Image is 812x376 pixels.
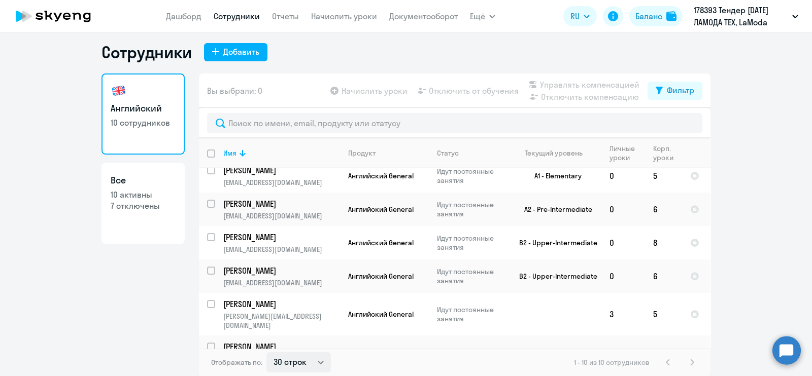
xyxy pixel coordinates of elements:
[348,238,414,247] span: Английский General
[666,11,676,21] img: balance
[645,193,682,226] td: 6
[437,148,459,158] div: Статус
[348,148,376,158] div: Продукт
[610,144,638,162] div: Личные уроки
[223,148,340,158] div: Имя
[694,4,788,28] p: 178393 Тендер [DATE] ЛАМОДА ТЕХ, LaModa КУПИШУЗ, ООО
[223,232,338,243] p: [PERSON_NAME]
[563,6,597,26] button: RU
[223,245,340,254] p: [EMAIL_ADDRESS][DOMAIN_NAME]
[111,117,176,128] p: 10 сотрудников
[223,232,340,243] a: [PERSON_NAME]
[574,358,650,367] span: 1 - 10 из 10 сотрудников
[223,198,340,209] a: [PERSON_NAME]
[648,82,702,100] button: Фильтр
[645,226,682,259] td: 8
[348,205,414,214] span: Английский General
[601,293,645,335] td: 3
[223,312,340,330] p: [PERSON_NAME][EMAIL_ADDRESS][DOMAIN_NAME]
[223,178,340,187] p: [EMAIL_ADDRESS][DOMAIN_NAME]
[207,85,262,97] span: Вы выбрали: 0
[211,358,262,367] span: Отображать по:
[207,113,702,133] input: Поиск по имени, email, продукту или статусу
[348,171,414,180] span: Английский General
[223,341,338,352] p: [PERSON_NAME]
[223,198,338,209] p: [PERSON_NAME]
[348,272,414,281] span: Английский General
[645,159,682,193] td: 5
[348,310,414,319] span: Английский General
[223,211,340,220] p: [EMAIL_ADDRESS][DOMAIN_NAME]
[515,148,601,158] div: Текущий уровень
[645,293,682,335] td: 5
[470,10,485,22] span: Ещё
[223,265,338,276] p: [PERSON_NAME]
[601,159,645,193] td: 0
[223,265,340,276] a: [PERSON_NAME]
[437,167,506,185] p: Идут постоянные занятия
[223,165,340,176] a: [PERSON_NAME]
[507,159,601,193] td: A1 - Elementary
[111,174,176,187] h3: Все
[101,73,185,155] a: Английский10 сотрудников
[667,84,694,96] div: Фильтр
[111,102,176,115] h3: Английский
[601,259,645,293] td: 0
[223,298,340,310] a: [PERSON_NAME]
[214,11,260,21] a: Сотрудники
[311,11,377,21] a: Начислить уроки
[101,163,185,244] a: Все10 активны7 отключены
[111,189,176,200] p: 10 активны
[272,11,299,21] a: Отчеты
[223,165,338,176] p: [PERSON_NAME]
[601,226,645,259] td: 0
[507,259,601,293] td: B2 - Upper-Intermediate
[507,193,601,226] td: A2 - Pre-Intermediate
[635,10,662,22] div: Баланс
[437,148,506,158] div: Статус
[629,6,683,26] button: Балансbalance
[653,144,682,162] div: Корп. уроки
[348,148,428,158] div: Продукт
[645,259,682,293] td: 6
[389,11,458,21] a: Документооборот
[223,341,340,352] a: [PERSON_NAME]
[525,148,583,158] div: Текущий уровень
[437,267,506,285] p: Идут постоянные занятия
[223,46,259,58] div: Добавить
[111,83,127,99] img: english
[689,4,803,28] button: 178393 Тендер [DATE] ЛАМОДА ТЕХ, LaModa КУПИШУЗ, ООО
[470,6,495,26] button: Ещё
[601,193,645,226] td: 0
[101,42,192,62] h1: Сотрудники
[223,148,236,158] div: Имя
[437,200,506,218] p: Идут постоянные занятия
[507,226,601,259] td: B2 - Upper-Intermediate
[437,234,506,252] p: Идут постоянные занятия
[437,348,506,366] p: Идут постоянные занятия
[204,43,267,61] button: Добавить
[653,144,675,162] div: Корп. уроки
[570,10,580,22] span: RU
[166,11,201,21] a: Дашборд
[437,305,506,323] p: Идут постоянные занятия
[610,144,645,162] div: Личные уроки
[223,278,340,287] p: [EMAIL_ADDRESS][DOMAIN_NAME]
[111,200,176,211] p: 7 отключены
[223,298,338,310] p: [PERSON_NAME]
